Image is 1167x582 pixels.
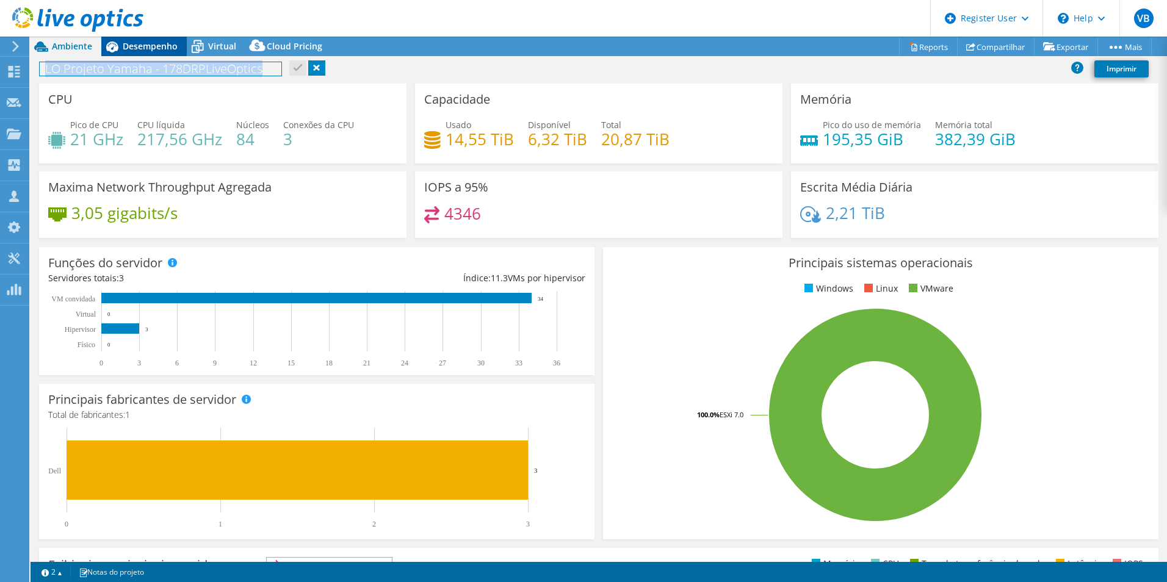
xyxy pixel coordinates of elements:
li: Memória [809,557,860,570]
text: 2 [372,520,376,528]
h4: 20,87 TiB [601,132,670,146]
span: 1 [125,409,130,420]
li: Taxa de transferência de rede [907,557,1045,570]
text: 0 [65,520,68,528]
span: IOPS [267,558,392,572]
tspan: ESXi 7.0 [720,410,743,419]
a: Imprimir [1094,60,1149,77]
h3: Principais sistemas operacionais [612,256,1149,270]
text: VM convidada [51,295,95,303]
text: 9 [213,359,217,367]
h4: 14,55 TiB [446,132,514,146]
text: 21 [363,359,370,367]
tspan: Físico [78,340,95,349]
text: Hipervisor [65,325,96,334]
a: Exportar [1034,37,1098,56]
text: 3 [137,359,141,367]
div: Índice: VMs por hipervisor [317,271,585,285]
span: Virtual [208,40,236,52]
h4: 84 [236,132,269,146]
h4: Total de fabricantes: [48,408,585,422]
h4: 4346 [444,207,481,220]
span: Conexões da CPU [283,119,354,131]
span: Usado [446,119,471,131]
h4: 3,05 gigabits/s [71,206,178,220]
span: CPU líquida [137,119,185,131]
text: 0 [107,342,110,348]
h4: 2,21 TiB [826,206,885,220]
span: Cloud Pricing [267,40,322,52]
h3: Capacidade [424,93,490,106]
h4: 21 GHz [70,132,123,146]
text: 36 [553,359,560,367]
h4: 6,32 TiB [528,132,587,146]
h3: Maxima Network Throughput Agregada [48,181,272,194]
span: Pico de CPU [70,119,118,131]
a: Notas do projeto [70,564,153,580]
a: 2 [33,564,71,580]
h4: 3 [283,132,354,146]
text: 0 [107,311,110,317]
li: Latência [1053,557,1102,570]
li: Windows [801,282,853,295]
li: IOPS [1110,557,1143,570]
h4: 382,39 GiB [935,132,1016,146]
a: Reports [899,37,958,56]
span: Total [601,119,621,131]
a: Mais [1097,37,1152,56]
text: Dell [48,467,61,475]
span: 11.3 [491,272,508,284]
h3: Funções do servidor [48,256,162,270]
h1: LO Projeto Yamaha - 178DRPLiveOptics [40,62,281,76]
text: 1 [219,520,222,528]
text: 27 [439,359,446,367]
span: Memória total [935,119,992,131]
text: 30 [477,359,485,367]
svg: \n [1058,13,1069,24]
span: VB [1134,9,1154,28]
span: Pico do uso de memória [823,119,921,131]
text: 0 [99,359,103,367]
span: Núcleos [236,119,269,131]
text: Virtual [76,310,96,318]
span: 3 [119,272,124,284]
h3: Principais fabricantes de servidor [48,393,236,406]
text: 3 [145,326,148,332]
text: 24 [401,359,408,367]
span: Desempenho [123,40,178,52]
text: 3 [526,520,530,528]
h3: CPU [48,93,73,106]
span: Ambiente [52,40,92,52]
text: 12 [250,359,257,367]
h4: 217,56 GHz [137,132,222,146]
span: Disponível [528,119,571,131]
text: 34 [538,296,544,302]
tspan: 100.0% [697,410,720,419]
text: 3 [534,467,538,474]
text: 18 [325,359,333,367]
h3: Memória [800,93,851,106]
text: 6 [175,359,179,367]
a: Compartilhar [957,37,1035,56]
li: VMware [906,282,953,295]
h3: Escrita Média Diária [800,181,912,194]
div: Servidores totais: [48,271,317,285]
text: 33 [515,359,522,367]
text: 15 [287,359,295,367]
h4: 195,35 GiB [823,132,921,146]
li: Linux [861,282,898,295]
h3: IOPS a 95% [424,181,488,194]
li: CPU [868,557,899,570]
